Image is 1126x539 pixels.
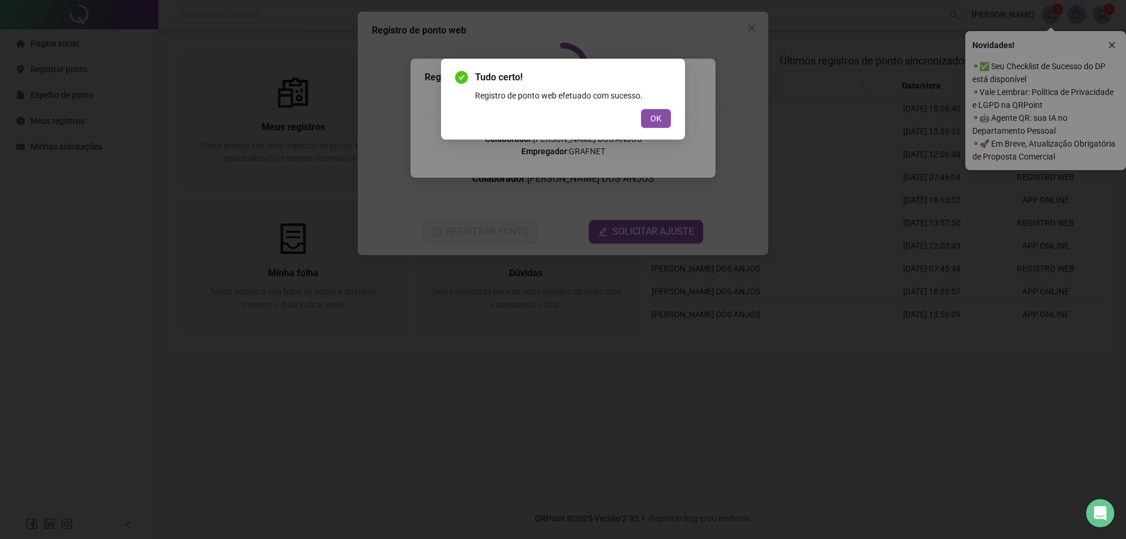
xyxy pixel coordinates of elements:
div: Open Intercom Messenger [1086,499,1114,527]
span: check-circle [455,71,468,84]
span: OK [650,112,662,125]
span: Tudo certo! [475,70,671,84]
button: OK [641,109,671,128]
div: Registro de ponto web efetuado com sucesso. [475,89,671,102]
